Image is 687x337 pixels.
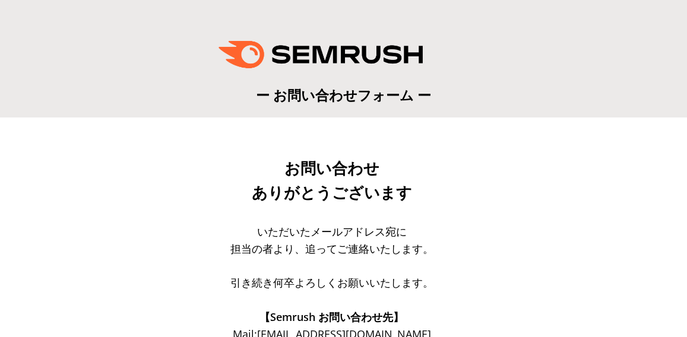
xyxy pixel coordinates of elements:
[230,275,433,290] span: 引き続き何卒よろしくお願いいたします。
[230,241,433,256] span: 担当の者より、追ってご連絡いたします。
[259,310,404,324] span: 【Semrush お問い合わせ先】
[257,224,407,239] span: いただいたメールアドレス宛に
[252,184,412,202] span: ありがとうございます
[284,160,379,177] span: お問い合わせ
[256,85,431,104] span: ー お問い合わせフォーム ー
